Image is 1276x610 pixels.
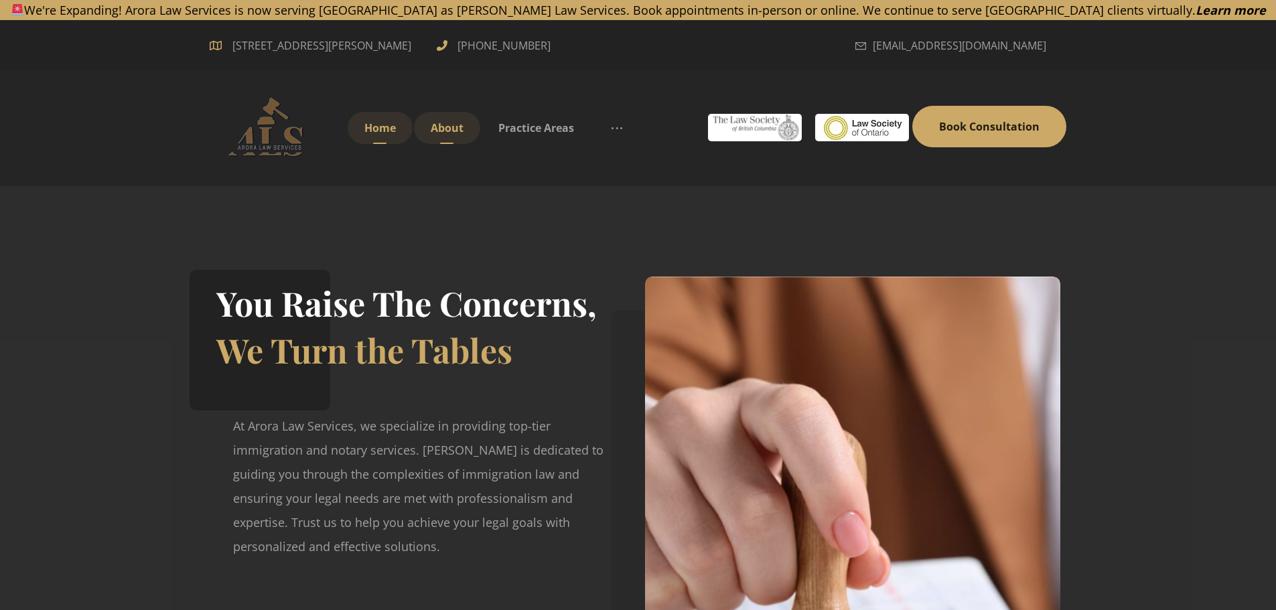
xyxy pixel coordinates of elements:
[364,121,396,135] span: Home
[498,121,574,135] span: Practice Areas
[210,96,330,157] a: Advocate (IN) | Barrister (CA) | Solicitor | Notary Public
[11,4,23,16] img: 🚨
[216,280,597,327] h2: You Raise The Concerns,
[482,112,591,144] a: Practice Areas
[708,114,802,141] img: #
[1196,2,1266,18] a: Learn more
[348,112,413,144] a: Home
[210,37,417,52] a: [STREET_ADDRESS][PERSON_NAME]
[10,4,1266,16] p: We're Expanding! Arora Law Services is now serving [GEOGRAPHIC_DATA] as [PERSON_NAME] Law Service...
[873,35,1046,56] span: [EMAIL_ADDRESS][DOMAIN_NAME]
[912,106,1066,147] a: Book Consultation
[414,112,480,144] a: About
[227,35,417,56] span: [STREET_ADDRESS][PERSON_NAME]
[454,35,554,56] span: [PHONE_NUMBER]
[233,414,615,558] p: At Arora Law Services, we specialize in providing top-tier immigration and notary services. [PERS...
[939,119,1040,134] span: Book Consultation
[815,114,909,141] img: #
[592,112,642,144] a: More links
[210,96,330,157] img: Arora Law Services
[437,37,554,52] a: [PHONE_NUMBER]
[216,327,512,372] span: We Turn the Tables
[431,121,464,135] span: About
